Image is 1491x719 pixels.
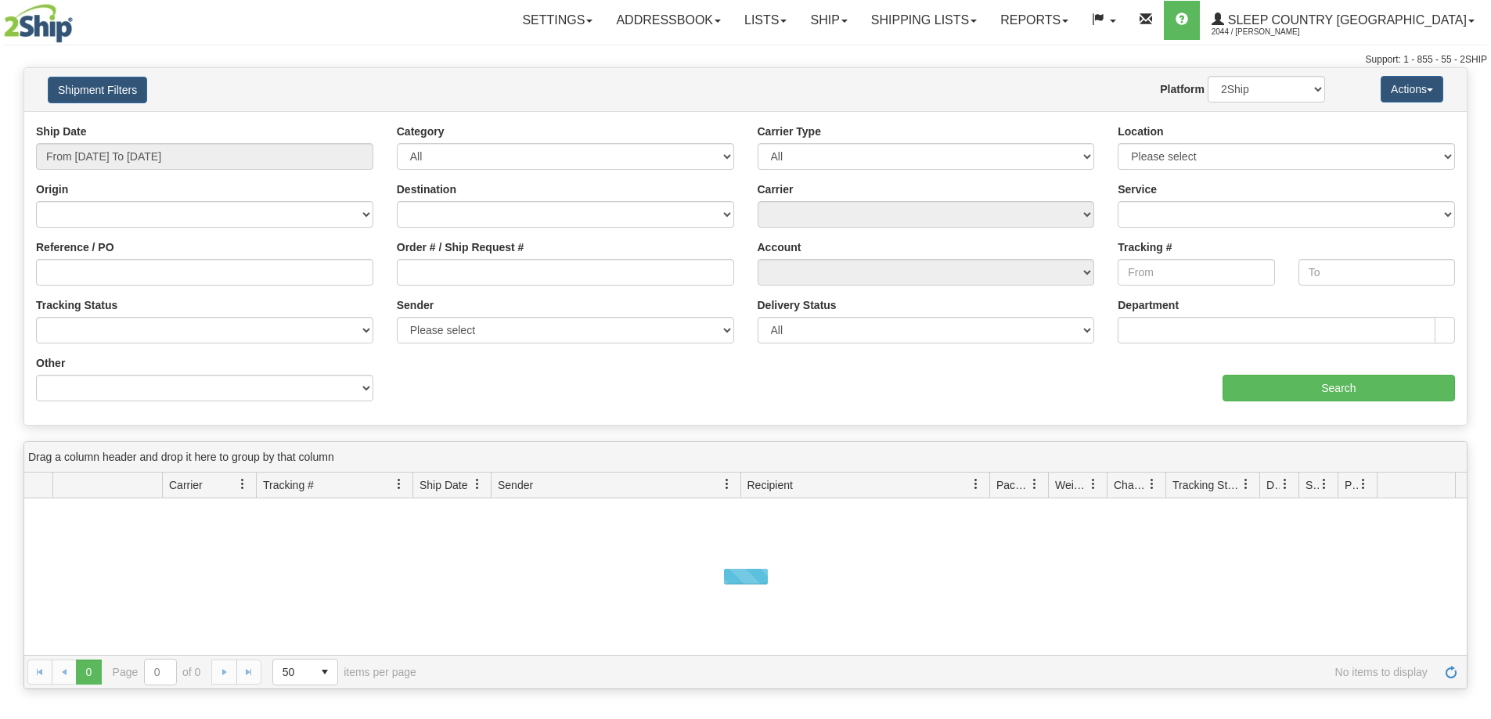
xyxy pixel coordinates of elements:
span: Page sizes drop down [272,659,338,685]
label: Location [1118,124,1163,139]
input: From [1118,259,1274,286]
label: Platform [1160,81,1205,97]
label: Carrier [758,182,794,197]
div: Support: 1 - 855 - 55 - 2SHIP [4,53,1487,67]
input: To [1298,259,1455,286]
span: Tracking # [263,477,314,493]
button: Actions [1381,76,1443,102]
span: Packages [996,477,1029,493]
span: Charge [1114,477,1147,493]
span: Tracking Status [1172,477,1241,493]
a: Tracking # filter column settings [386,471,412,498]
a: Shipping lists [859,1,989,40]
span: Pickup Status [1345,477,1358,493]
label: Order # / Ship Request # [397,239,524,255]
img: logo2044.jpg [4,4,73,43]
div: grid grouping header [24,442,1467,473]
label: Destination [397,182,456,197]
label: Sender [397,297,434,313]
label: Service [1118,182,1157,197]
a: Recipient filter column settings [963,471,989,498]
a: Refresh [1439,660,1464,685]
span: Weight [1055,477,1088,493]
span: No items to display [438,666,1428,678]
label: Reference / PO [36,239,114,255]
label: Other [36,355,65,371]
a: Charge filter column settings [1139,471,1165,498]
span: Recipient [747,477,793,493]
span: Page 0 [76,660,101,685]
a: Reports [989,1,1080,40]
span: Carrier [169,477,203,493]
label: Carrier Type [758,124,821,139]
label: Account [758,239,801,255]
label: Department [1118,297,1179,313]
span: Ship Date [420,477,467,493]
a: Sleep Country [GEOGRAPHIC_DATA] 2044 / [PERSON_NAME] [1200,1,1486,40]
span: 2044 / [PERSON_NAME] [1212,24,1329,40]
span: items per page [272,659,416,685]
iframe: chat widget [1455,279,1489,439]
a: Tracking Status filter column settings [1233,471,1259,498]
a: Carrier filter column settings [229,471,256,498]
a: Sender filter column settings [714,471,740,498]
button: Shipment Filters [48,77,147,103]
a: Settings [510,1,604,40]
span: Sender [498,477,533,493]
label: Tracking # [1118,239,1172,255]
a: Addressbook [604,1,733,40]
a: Pickup Status filter column settings [1350,471,1377,498]
span: Page of 0 [113,659,201,685]
label: Category [397,124,445,139]
label: Origin [36,182,68,197]
a: Lists [733,1,798,40]
a: Packages filter column settings [1021,471,1048,498]
a: Shipment Issues filter column settings [1311,471,1338,498]
a: Delivery Status filter column settings [1272,471,1298,498]
label: Ship Date [36,124,87,139]
span: Sleep Country [GEOGRAPHIC_DATA] [1224,13,1467,27]
span: select [312,660,337,685]
span: 50 [283,664,303,680]
a: Weight filter column settings [1080,471,1107,498]
label: Tracking Status [36,297,117,313]
a: Ship [798,1,859,40]
a: Ship Date filter column settings [464,471,491,498]
span: Shipment Issues [1306,477,1319,493]
input: Search [1223,375,1455,401]
label: Delivery Status [758,297,837,313]
span: Delivery Status [1266,477,1280,493]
